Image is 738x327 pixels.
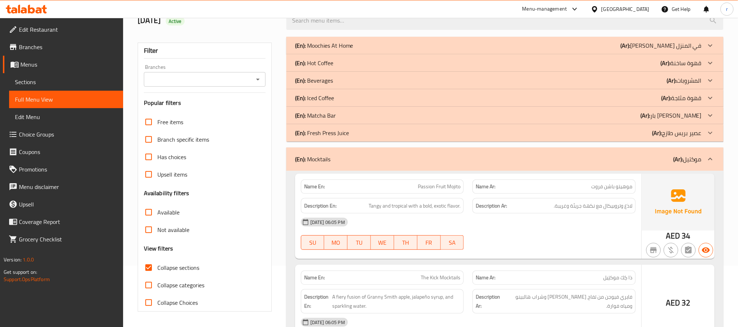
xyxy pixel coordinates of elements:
[138,15,278,26] h2: [DATE]
[640,111,702,120] p: بار [PERSON_NAME]
[324,235,348,250] button: MO
[374,237,391,248] span: WE
[4,275,50,284] a: Support.OpsPlatform
[286,54,723,72] div: (En): Hot Coffee(Ar):قهوة ساخنة
[371,235,394,250] button: WE
[660,58,670,68] b: (Ar):
[286,37,723,54] div: (En): Moochies At Home(Ar):[PERSON_NAME] في المنزل
[295,59,333,67] p: Hot Coffee
[3,38,123,56] a: Branches
[673,154,683,165] b: (Ar):
[157,153,186,161] span: Has choices
[3,231,123,248] a: Grocery Checklist
[666,229,680,243] span: AED
[9,73,123,91] a: Sections
[304,183,325,190] strong: Name En:
[295,75,306,86] b: (En):
[157,298,198,307] span: Collapse Choices
[295,127,306,138] b: (En):
[144,244,173,253] h3: View filters
[603,274,632,281] span: ذا كِك موكتِيل
[19,130,117,139] span: Choice Groups
[19,235,117,244] span: Grocery Checklist
[157,281,204,289] span: Collapse categories
[286,107,723,124] div: (En): Matcha Bar(Ar):بار [PERSON_NAME]
[652,127,662,138] b: (Ar):
[661,92,671,103] b: (Ar):
[327,237,345,248] span: MO
[3,56,123,73] a: Menus
[476,292,503,310] strong: Description Ar:
[3,196,123,213] a: Upsell
[15,78,117,86] span: Sections
[295,129,349,137] p: Fresh Press Juice
[286,11,723,30] input: search
[591,183,632,190] span: موهيتو باشن فروت
[681,243,696,257] button: Not has choices
[19,43,117,51] span: Branches
[157,118,183,126] span: Free items
[476,201,507,210] strong: Description Ar:
[157,225,189,234] span: Not available
[23,255,34,264] span: 1.0.0
[295,41,353,50] p: Moochies At Home
[667,76,702,85] p: المشروبات
[554,201,632,210] span: لاذع وتروبيكال مع نكهة جريئة وغريبة.
[307,219,348,226] span: [DATE] 06:05 PM
[640,110,650,121] b: (Ar):
[286,89,723,107] div: (En): Iced Coffee(Ar):قهوة مثلجة
[441,235,464,250] button: SA
[699,243,713,257] button: Available
[295,92,306,103] b: (En):
[421,274,460,281] span: The Kick Mocktails
[286,124,723,142] div: (En): Fresh Press Juice(Ar):عصير بريس طازج
[295,76,333,85] p: Beverages
[418,183,460,190] span: Passion Fruit Mojito
[157,208,180,217] span: Available
[304,237,322,248] span: SU
[652,129,702,137] p: عصير بريس طازج
[304,292,331,310] strong: Description En:
[157,263,199,272] span: Collapse sections
[660,59,702,67] p: قهوة ساخنة
[166,18,185,25] span: Active
[3,21,123,38] a: Edit Restaurant
[301,235,325,250] button: SU
[286,147,723,171] div: (En): Mocktails(Ar):موكتيل
[9,91,123,108] a: Full Menu View
[417,235,441,250] button: FR
[4,267,37,277] span: Get support on:
[3,126,123,143] a: Choice Groups
[295,111,336,120] p: Matcha Bar
[620,41,702,50] p: [PERSON_NAME] في المنزل
[304,274,325,281] strong: Name En:
[253,74,263,84] button: Open
[144,43,266,59] div: Filter
[166,17,185,25] div: Active
[19,200,117,209] span: Upsell
[20,60,117,69] span: Menus
[505,292,632,310] span: فايري فيوجن من تفاح جراني سميث وشراب هالبينو ومياه فوارة.
[348,235,371,250] button: TU
[19,165,117,174] span: Promotions
[3,143,123,161] a: Coupons
[476,274,495,281] strong: Name Ar:
[9,108,123,126] a: Edit Menu
[726,5,728,13] span: r
[15,95,117,104] span: Full Menu View
[682,296,691,310] span: 32
[3,213,123,231] a: Coverage Report
[295,154,306,165] b: (En):
[476,183,495,190] strong: Name Ar:
[3,178,123,196] a: Menu disclaimer
[4,255,21,264] span: Version:
[646,243,661,257] button: Not branch specific item
[304,201,337,210] strong: Description En:
[3,161,123,178] a: Promotions
[667,75,676,86] b: (Ar):
[19,147,117,156] span: Coupons
[19,217,117,226] span: Coverage Report
[666,296,680,310] span: AED
[601,5,649,13] div: [GEOGRAPHIC_DATA]
[664,243,678,257] button: Purchased item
